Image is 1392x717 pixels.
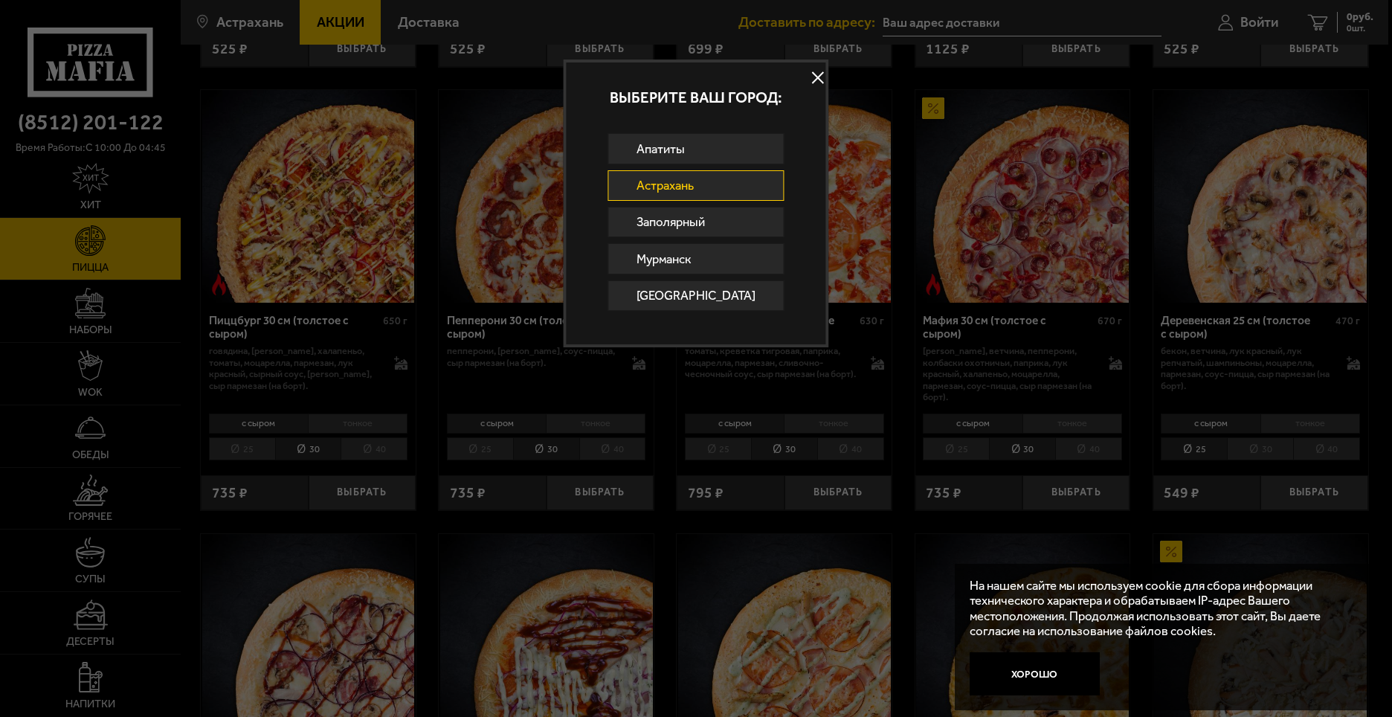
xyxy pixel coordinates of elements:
[608,243,784,274] a: Мурманск
[608,133,784,164] a: Апатиты
[970,652,1101,696] button: Хорошо
[608,280,784,311] a: [GEOGRAPHIC_DATA]
[608,207,784,237] a: Заполярный
[970,578,1350,638] p: На нашем сайте мы используем cookie для сбора информации технического характера и обрабатываем IP...
[608,170,784,201] a: Астрахань
[566,90,825,106] p: Выберите ваш город:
